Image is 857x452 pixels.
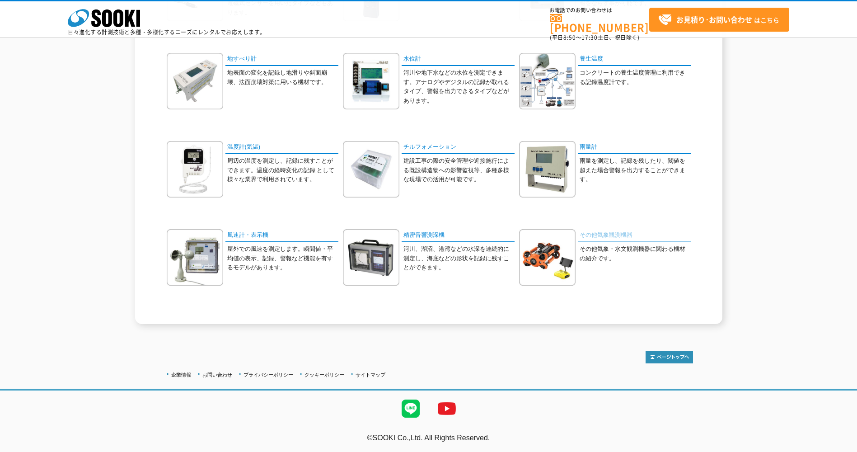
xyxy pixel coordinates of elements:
span: 8:50 [563,33,576,42]
p: 屋外での風速を測定します。瞬間値・平均値の表示、記録、警報など機能を有するモデルがあります。 [227,245,338,273]
img: 精密音響測深機 [343,229,399,286]
p: 周辺の温度を測定し、記録に残すことができます。温度の経時変化の記録 として様々な業界で利用されています。 [227,156,338,184]
img: 地すべり計 [167,53,223,109]
a: 精密音響測深機 [402,229,515,242]
p: 日々進化する計測技術と多種・多様化するニーズにレンタルでお応えします。 [68,29,266,35]
span: (平日 ～ 土日、祝日除く) [550,33,639,42]
p: 河川や地下水などの水位を測定できます。アナログやデジタルの記録が取れるタイプ、警報を出力できるタイプなどがあります。 [403,68,515,106]
span: はこちら [658,13,779,27]
a: プライバシーポリシー [244,372,293,377]
img: LINE [393,391,429,427]
img: トップページへ [646,351,693,363]
img: 雨量計 [519,141,576,198]
p: コンクリートの養生温度管理に利用できる記録温度計です。 [580,68,691,87]
img: 風速計・表示機 [167,229,223,286]
img: その他気象観測機器 [519,229,576,286]
img: 水位計 [343,53,399,109]
img: 温度計(気温) [167,141,223,198]
p: 地表面の変化を記録し地滑りや斜面崩壊、法面崩壊対策に用いる機材です。 [227,68,338,87]
img: YouTube [429,391,465,427]
a: お問い合わせ [202,372,232,377]
a: 風速計・表示機 [225,229,338,242]
a: [PHONE_NUMBER] [550,14,649,33]
a: 養生温度 [578,53,691,66]
a: その他気象観測機器 [578,229,691,242]
img: チルフォメーション [343,141,399,198]
a: お見積り･お問い合わせはこちら [649,8,789,32]
span: お電話でのお問い合わせは [550,8,649,13]
a: サイトマップ [356,372,385,377]
a: 企業情報 [171,372,191,377]
p: 雨量を測定し、記録を残したり、閾値を超えた場合警報を出力することができます。 [580,156,691,184]
span: 17:30 [581,33,598,42]
a: 雨量計 [578,141,691,154]
p: 河川、湖沼、港湾などの水深を連続的に測定し、海底などの形状を記録に残すことができます。 [403,245,515,273]
p: その他気象・水文観測機器に関わる機材の紹介です。 [580,245,691,264]
a: 温度計(気温) [225,141,338,154]
strong: お見積り･お問い合わせ [676,14,752,25]
p: 建設工事の際の安全管理や近接施行による既設構造物への影響監視等、多種多様な現場での活用が可能です。 [403,156,515,184]
a: チルフォメーション [402,141,515,154]
a: テストMail [822,443,857,451]
a: 水位計 [402,53,515,66]
img: 養生温度 [519,53,576,109]
a: 地すべり計 [225,53,338,66]
a: クッキーポリシー [304,372,344,377]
